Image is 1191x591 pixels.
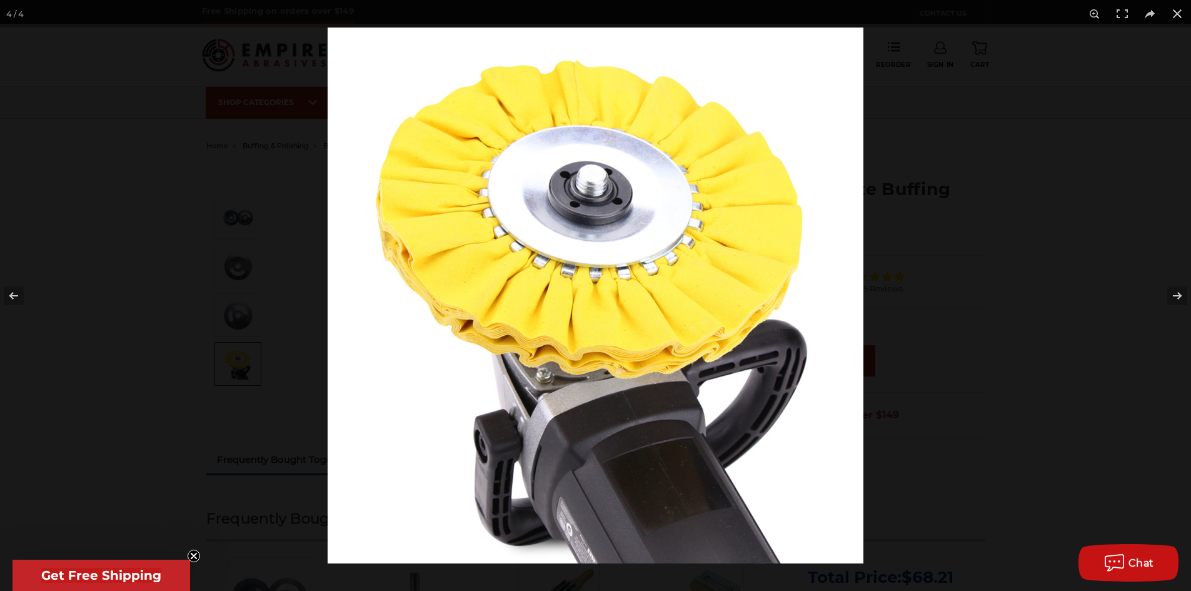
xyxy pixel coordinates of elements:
span: Chat [1128,557,1154,569]
button: Next (arrow right) [1147,265,1191,327]
button: Chat [1078,544,1178,582]
span: Get Free Shipping [41,568,161,583]
div: Get Free ShippingClose teaser [13,560,190,591]
button: Close teaser [188,550,200,562]
img: airway-buff-safety-flange__78989.1665423708.jpg [328,28,863,563]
